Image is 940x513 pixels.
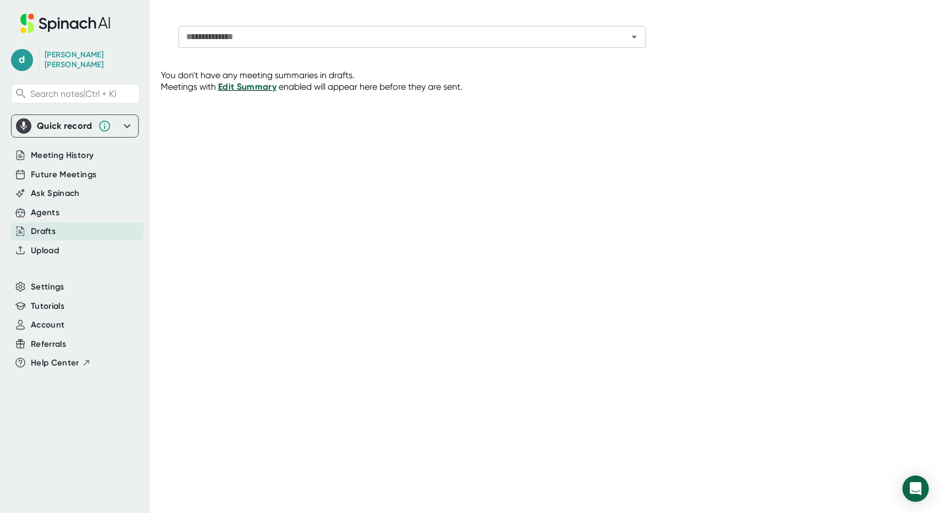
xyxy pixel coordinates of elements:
[218,81,276,92] span: Edit Summary
[31,206,59,219] button: Agents
[903,476,929,502] div: Open Intercom Messenger
[31,357,79,369] span: Help Center
[11,49,33,71] span: d
[31,225,56,238] button: Drafts
[31,149,94,162] button: Meeting History
[627,29,642,45] button: Open
[31,244,59,257] button: Upload
[31,168,96,181] button: Future Meetings
[31,281,64,293] button: Settings
[31,300,64,313] button: Tutorials
[218,80,276,94] button: Edit Summary
[37,121,93,132] div: Quick record
[31,357,91,369] button: Help Center
[31,187,80,200] button: Ask Spinach
[45,50,127,69] div: Denise Taylor
[30,89,116,99] span: Search notes (Ctrl + K)
[31,319,64,331] button: Account
[31,338,66,351] button: Referrals
[161,70,940,94] div: You don't have any meeting summaries in drafts. Meetings with enabled will appear here before the...
[16,115,134,137] div: Quick record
